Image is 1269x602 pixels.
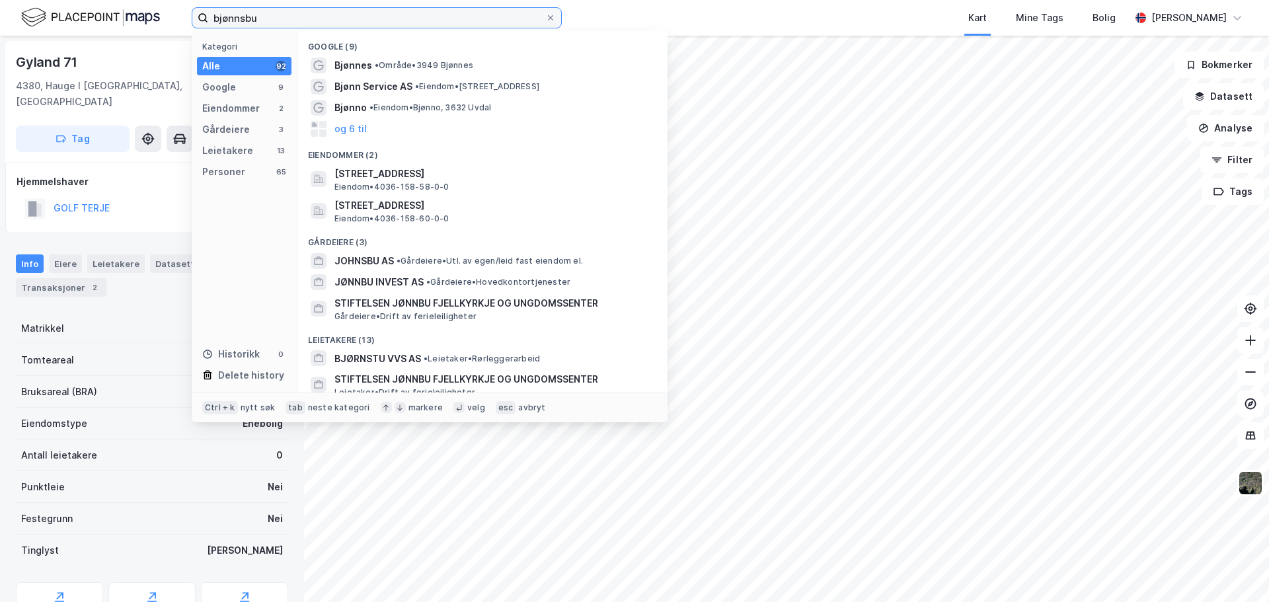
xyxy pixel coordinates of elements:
span: STIFTELSEN JØNNBU FJELLKYRKJE OG UNGDOMSSENTER [334,371,652,387]
span: Leietaker • Rørleggerarbeid [424,354,540,364]
div: 92 [276,61,286,71]
span: Bjønnes [334,57,372,73]
div: Tinglyst [21,543,59,558]
div: tab [286,401,305,414]
div: Punktleie [21,479,65,495]
span: [STREET_ADDRESS] [334,198,652,213]
div: 2 [88,281,101,294]
span: Eiendom • [STREET_ADDRESS] [415,81,539,92]
div: Matrikkel [21,320,64,336]
div: Kart [968,10,987,26]
button: Analyse [1187,115,1264,141]
div: 0 [276,349,286,359]
div: Nei [268,479,283,495]
span: • [375,60,379,70]
span: Gårdeiere • Utl. av egen/leid fast eiendom el. [397,256,583,266]
div: Leietakere [87,254,145,273]
span: JØNNBU INVEST AS [334,274,424,290]
div: Mine Tags [1016,10,1063,26]
div: 65 [276,167,286,177]
span: Gårdeiere • Drift av ferieleiligheter [334,311,477,322]
div: Antall leietakere [21,447,97,463]
div: Datasett [150,254,200,273]
span: Gårdeiere • Hovedkontortjenester [426,277,570,287]
div: velg [467,402,485,413]
div: Historikk [202,346,260,362]
div: Info [16,254,44,273]
iframe: Chat Widget [1203,539,1269,602]
img: logo.f888ab2527a4732fd821a326f86c7f29.svg [21,6,160,29]
div: 2 [276,103,286,114]
div: nytt søk [241,402,276,413]
span: Leietaker • Drift av ferieleiligheter [334,387,475,398]
button: Datasett [1183,83,1264,110]
div: Leietakere (13) [297,324,668,348]
button: og 6 til [334,121,367,137]
span: • [369,102,373,112]
div: Eiendomstype [21,416,87,432]
div: [PERSON_NAME] [207,543,283,558]
div: Google [202,79,236,95]
span: STIFTELSEN JØNNBU FJELLKYRKJE OG UNGDOMSSENTER [334,295,652,311]
button: Filter [1200,147,1264,173]
span: Eiendom • 4036-158-58-0-0 [334,182,449,192]
span: [STREET_ADDRESS] [334,166,652,182]
div: Alle [202,58,220,74]
div: avbryt [518,402,545,413]
div: Eiendommer [202,100,260,116]
div: Eiere [49,254,82,273]
span: Område • 3949 Bjønnes [375,60,473,71]
div: 9 [276,82,286,93]
div: Gårdeiere [202,122,250,137]
img: 9k= [1238,470,1263,496]
div: markere [408,402,443,413]
div: neste kategori [308,402,370,413]
div: 13 [276,145,286,156]
input: Søk på adresse, matrikkel, gårdeiere, leietakere eller personer [208,8,545,28]
div: [PERSON_NAME] [1151,10,1227,26]
div: Bolig [1093,10,1116,26]
button: Tag [16,126,130,152]
span: BJØRNSTU VVS AS [334,351,421,367]
div: Hjemmelshaver [17,174,288,190]
div: Delete history [218,367,284,383]
div: Ctrl + k [202,401,238,414]
div: Transaksjoner [16,278,106,297]
div: Google (9) [297,31,668,55]
span: JOHNSBU AS [334,253,394,269]
span: • [415,81,419,91]
span: • [424,354,428,363]
span: Bjønno [334,100,367,116]
div: Kategori [202,42,291,52]
button: Tags [1202,178,1264,205]
span: Bjønn Service AS [334,79,412,94]
span: Eiendom • Bjønno, 3632 Uvdal [369,102,491,113]
div: 4380, Hauge I [GEOGRAPHIC_DATA], [GEOGRAPHIC_DATA] [16,78,235,110]
div: Eiendommer (2) [297,139,668,163]
span: • [397,256,401,266]
div: Gyland 71 [16,52,80,73]
div: Personer [202,164,245,180]
div: 0 [276,447,283,463]
div: Bruksareal (BRA) [21,384,97,400]
span: • [426,277,430,287]
div: Tomteareal [21,352,74,368]
div: Festegrunn [21,511,73,527]
div: Leietakere [202,143,253,159]
div: Enebolig [243,416,283,432]
div: Nei [268,511,283,527]
button: Bokmerker [1174,52,1264,78]
div: esc [496,401,516,414]
div: 3 [276,124,286,135]
div: Gårdeiere (3) [297,227,668,250]
span: Eiendom • 4036-158-60-0-0 [334,213,449,224]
